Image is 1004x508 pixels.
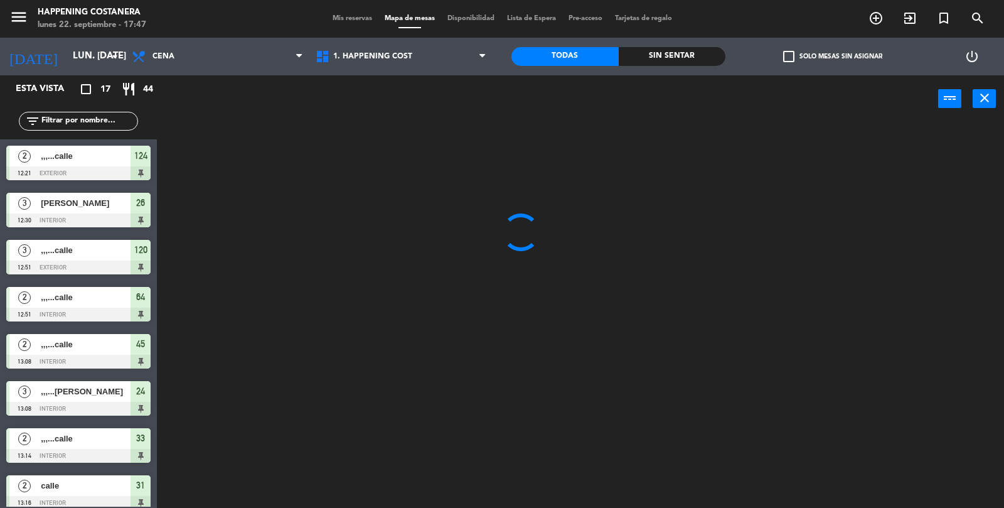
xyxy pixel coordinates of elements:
[100,82,110,97] span: 17
[902,11,917,26] i: exit_to_app
[41,432,131,445] span: ,,,...calle
[41,479,131,492] span: calle
[78,82,93,97] i: crop_square
[18,338,31,351] span: 2
[333,52,412,61] span: 1. HAPPENING COST
[18,197,31,210] span: 3
[136,431,145,446] span: 33
[38,19,146,31] div: lunes 22. septiembre - 17:47
[40,114,137,128] input: Filtrar por nombre...
[134,148,147,163] span: 124
[326,15,378,22] span: Mis reservas
[501,15,562,22] span: Lista de Espera
[441,15,501,22] span: Disponibilidad
[143,82,153,97] span: 44
[938,89,961,108] button: power_input
[136,289,145,305] span: 64
[562,15,609,22] span: Pre-acceso
[973,89,996,108] button: close
[41,244,131,257] span: ,,,...calle
[783,51,794,62] span: check_box_outline_blank
[136,384,145,399] span: 24
[943,90,958,105] i: power_input
[619,47,726,66] div: Sin sentar
[18,244,31,257] span: 3
[609,15,678,22] span: Tarjetas de regalo
[9,8,28,26] i: menu
[6,82,90,97] div: Esta vista
[9,8,28,31] button: menu
[41,149,131,163] span: ,,,...calle
[41,197,131,210] span: [PERSON_NAME]
[970,11,985,26] i: search
[868,11,884,26] i: add_circle_outline
[783,51,882,62] label: Solo mesas sin asignar
[18,480,31,492] span: 2
[134,242,147,257] span: 120
[38,6,146,19] div: Happening Costanera
[136,337,145,352] span: 45
[964,49,980,64] i: power_settings_new
[18,150,31,163] span: 2
[41,385,131,398] span: ,,,...[PERSON_NAME]
[936,11,951,26] i: turned_in_not
[25,114,40,129] i: filter_list
[41,338,131,351] span: ,,,...calle
[378,15,441,22] span: Mapa de mesas
[18,433,31,445] span: 2
[121,82,136,97] i: restaurant
[136,195,145,210] span: 26
[152,52,174,61] span: Cena
[511,47,619,66] div: Todas
[18,386,31,398] span: 3
[107,49,122,64] i: arrow_drop_down
[977,90,992,105] i: close
[136,478,145,493] span: 31
[41,291,131,304] span: ,,,...calle
[18,291,31,304] span: 2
